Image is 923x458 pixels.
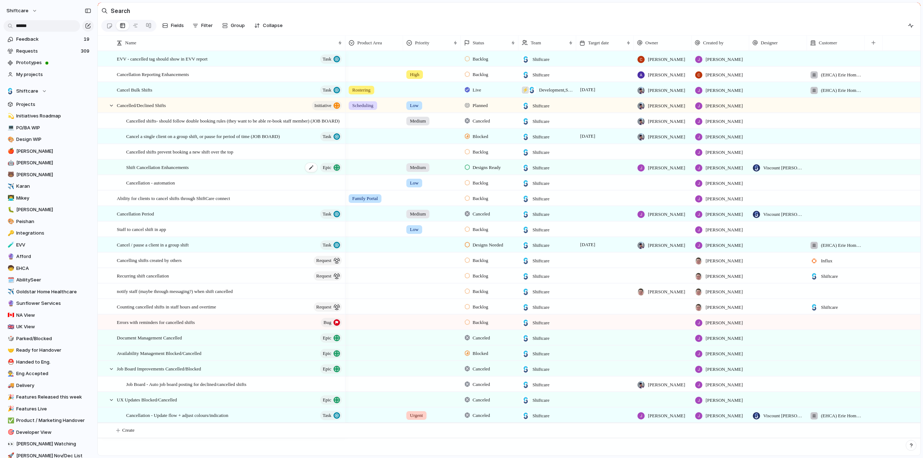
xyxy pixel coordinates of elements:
span: Cancellation Period [117,209,154,218]
button: Epic [320,163,342,172]
span: Backlog [473,226,488,233]
span: (EHCA) Erie Homes for Children and Adults [821,87,861,94]
div: 👀 [8,440,13,448]
a: 🗓️AbilitySeer [4,275,94,285]
div: 🤝 [8,346,13,355]
button: ✅ [6,417,14,424]
span: Medium [410,164,426,171]
div: 🗓️ [8,276,13,284]
div: ✅ [8,417,13,425]
span: [PERSON_NAME] [16,171,91,178]
div: 🇬🇧UK View [4,321,94,332]
button: ⛑️ [6,359,14,366]
a: 👀[PERSON_NAME] Watching [4,439,94,449]
div: 🎨Peishan [4,216,94,227]
span: Cancelled shifts- should follow double booking rules (they want to be able re-book staff member) ... [126,116,340,125]
button: Task [320,411,342,420]
span: Cancelled shifts prevent booking a new shift over the top [126,147,233,156]
a: 🎲Parked/Blocked [4,333,94,344]
span: Collapse [263,22,283,29]
span: [PERSON_NAME] [648,102,685,110]
span: request [316,302,331,312]
div: 💫Initiatives Roadmap [4,111,94,121]
span: Backlog [473,55,488,63]
span: [PERSON_NAME] [648,133,685,141]
a: 🎉Features Released this week [4,392,94,403]
span: Viscount [PERSON_NAME] [763,164,804,172]
span: Backlog [473,195,488,202]
span: Shiftcare [533,118,549,125]
span: Cancelled/Declined Shifts [117,101,166,109]
span: Filter [201,22,213,29]
span: Cancel a single client on a group shift, or pause for period of time (JOB BOARD) [126,132,280,140]
div: ✈️Goldstar Home Healthcare [4,286,94,297]
span: 309 [81,48,91,55]
div: 🚚Delivery [4,380,94,391]
div: 🎨 [8,217,13,226]
div: ⚡ [522,86,529,94]
span: High [410,71,419,78]
button: Task [320,132,342,141]
div: 🔮 [8,253,13,261]
span: Ability for clients to cancel shifts through ShiftCare connect [117,194,230,202]
span: Eng Accepted [16,370,91,377]
button: 🎨 [6,136,14,143]
a: 🎯Developer View [4,427,94,438]
span: Epic [323,395,331,405]
span: [DATE] [578,240,597,249]
span: request [316,255,331,266]
span: [PERSON_NAME] [16,206,91,213]
button: initiative [312,101,342,110]
button: Task [320,54,342,64]
span: Created by [703,39,724,46]
a: My projects [4,69,94,80]
button: Epic [320,349,342,358]
button: 🎉 [6,393,14,401]
span: Task [323,132,331,142]
span: Backlog [473,148,488,156]
span: Medium [410,117,426,125]
div: 🎨 [8,135,13,144]
span: Backlog [473,71,488,78]
span: Low [410,226,419,233]
a: 🧪EVV [4,240,94,250]
span: Epic [323,163,331,173]
span: Task [323,54,331,64]
button: 🔮 [6,300,14,307]
a: 🔑Integrations [4,228,94,239]
a: Prototypes [4,57,94,68]
span: Task [323,240,331,250]
button: Epic [320,364,342,374]
span: [PERSON_NAME] [706,195,743,203]
span: Shiftcare [16,88,38,95]
span: Blocked [473,133,488,140]
span: [DATE] [578,85,597,94]
a: ✈️Karan [4,181,94,192]
span: Karan [16,183,91,190]
span: Shiftcare [533,56,549,63]
span: Low [410,179,419,187]
span: [PERSON_NAME] [706,71,743,79]
div: 🐛 [8,206,13,214]
button: ✈️ [6,183,14,190]
a: Requests309 [4,46,94,57]
div: 🧒 [8,264,13,272]
a: ✅Product / Marketing Handover [4,415,94,426]
span: Epic [323,364,331,374]
span: [PERSON_NAME] [706,164,743,172]
a: 🎉Features Live [4,404,94,414]
span: Status [473,39,484,46]
div: 🎨Design WIP [4,134,94,145]
span: Priority [415,39,429,46]
span: (EHCA) Erie Homes for Children and Adults [821,71,861,79]
a: 👨‍💻Mikey [4,193,94,204]
span: Shift Cancellation Enhancements [126,163,189,171]
a: 🐻[PERSON_NAME] [4,169,94,180]
span: [PERSON_NAME] [706,56,743,63]
span: Product Area [357,39,382,46]
a: 💻PO/BA WIP [4,123,94,133]
span: Target date [588,39,609,46]
span: Create [122,427,134,434]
